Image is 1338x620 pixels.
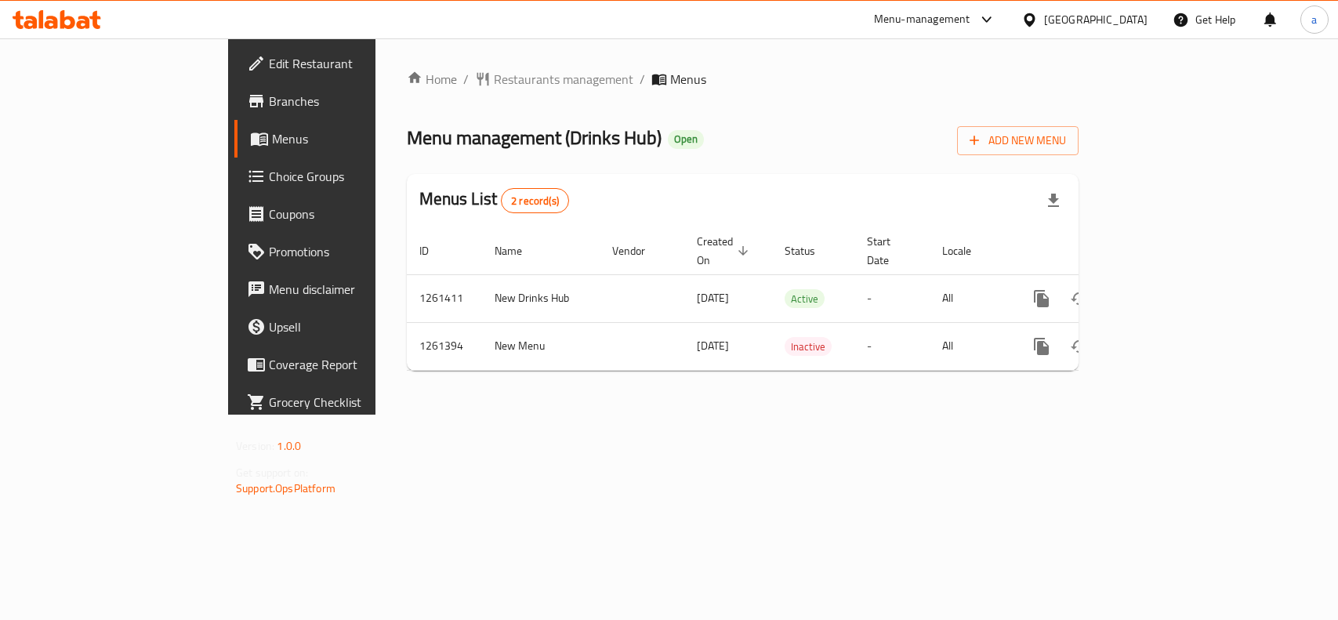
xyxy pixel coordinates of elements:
[785,337,832,356] div: Inactive
[1061,328,1098,365] button: Change Status
[269,280,439,299] span: Menu disclaimer
[494,70,633,89] span: Restaurants management
[475,70,633,89] a: Restaurants management
[234,120,451,158] a: Menus
[1010,227,1186,275] th: Actions
[502,194,568,208] span: 2 record(s)
[668,132,704,146] span: Open
[785,290,825,308] span: Active
[942,241,992,260] span: Locale
[854,274,930,322] td: -
[269,54,439,73] span: Edit Restaurant
[419,241,449,260] span: ID
[1311,11,1317,28] span: a
[785,338,832,356] span: Inactive
[269,355,439,374] span: Coverage Report
[269,242,439,261] span: Promotions
[854,322,930,370] td: -
[234,346,451,383] a: Coverage Report
[640,70,645,89] li: /
[236,462,308,483] span: Get support on:
[1023,280,1061,317] button: more
[970,131,1066,150] span: Add New Menu
[697,232,753,270] span: Created On
[272,129,439,148] span: Menus
[930,274,1010,322] td: All
[482,274,600,322] td: New Drinks Hub
[482,322,600,370] td: New Menu
[236,478,335,499] a: Support.OpsPlatform
[785,289,825,308] div: Active
[234,45,451,82] a: Edit Restaurant
[269,317,439,336] span: Upsell
[277,436,301,456] span: 1.0.0
[419,187,569,213] h2: Menus List
[501,188,569,213] div: Total records count
[785,241,836,260] span: Status
[269,205,439,223] span: Coupons
[1061,280,1098,317] button: Change Status
[1023,328,1061,365] button: more
[930,322,1010,370] td: All
[867,232,911,270] span: Start Date
[612,241,665,260] span: Vendor
[234,82,451,120] a: Branches
[407,120,662,155] span: Menu management ( Drinks Hub )
[234,270,451,308] a: Menu disclaimer
[234,233,451,270] a: Promotions
[269,167,439,186] span: Choice Groups
[407,70,1079,89] nav: breadcrumb
[668,130,704,149] div: Open
[236,436,274,456] span: Version:
[495,241,542,260] span: Name
[269,92,439,111] span: Branches
[234,308,451,346] a: Upsell
[269,393,439,412] span: Grocery Checklist
[957,126,1079,155] button: Add New Menu
[697,288,729,308] span: [DATE]
[234,158,451,195] a: Choice Groups
[697,335,729,356] span: [DATE]
[234,383,451,421] a: Grocery Checklist
[234,195,451,233] a: Coupons
[670,70,706,89] span: Menus
[1035,182,1072,219] div: Export file
[407,227,1186,371] table: enhanced table
[1044,11,1148,28] div: [GEOGRAPHIC_DATA]
[874,10,970,29] div: Menu-management
[463,70,469,89] li: /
